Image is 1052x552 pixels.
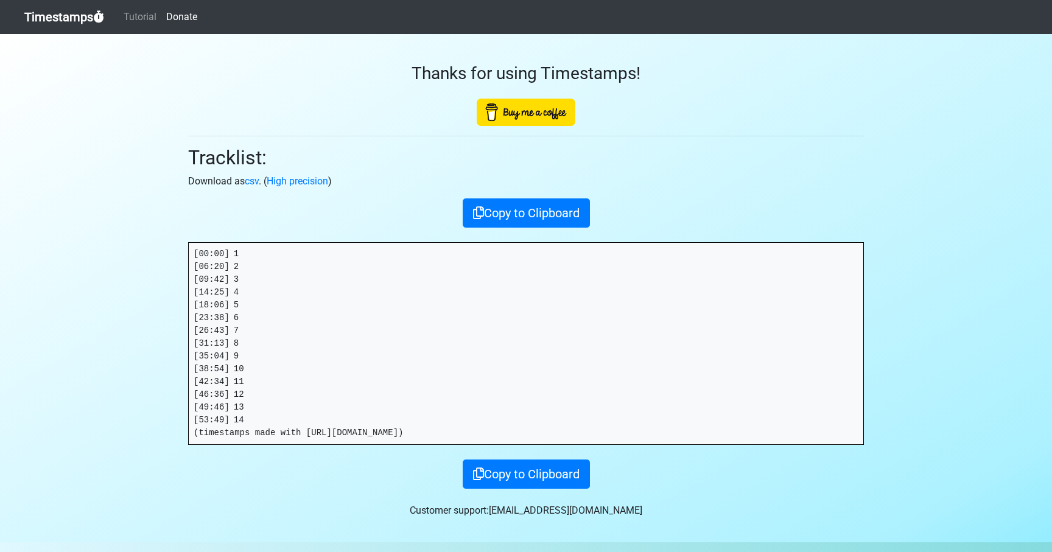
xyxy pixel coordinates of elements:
h2: Tracklist: [188,146,864,169]
p: Download as . ( ) [188,174,864,189]
a: High precision [267,175,328,187]
img: Buy Me A Coffee [477,99,575,126]
button: Copy to Clipboard [463,198,590,228]
a: Donate [161,5,202,29]
button: Copy to Clipboard [463,459,590,489]
h3: Thanks for using Timestamps! [188,63,864,84]
a: Timestamps [24,5,104,29]
a: Tutorial [119,5,161,29]
a: csv [245,175,259,187]
pre: [00:00] 1 [06:20] 2 [09:42] 3 [14:25] 4 [18:06] 5 [23:38] 6 [26:43] 7 [31:13] 8 [35:04] 9 [38:54]... [189,243,863,444]
iframe: Drift Widget Chat Controller [991,491,1037,537]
